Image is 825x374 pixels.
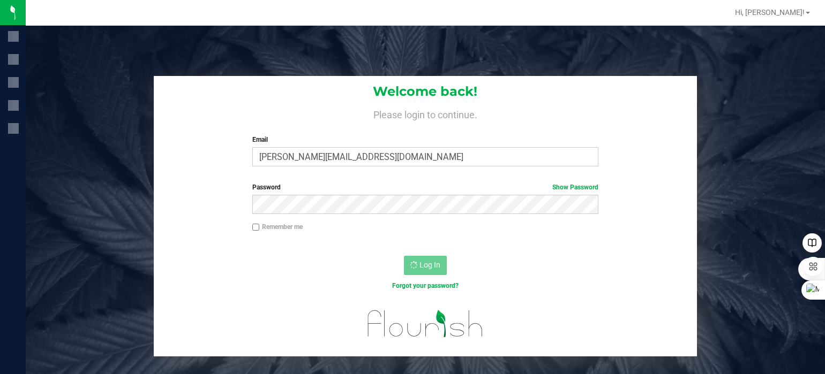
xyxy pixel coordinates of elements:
h1: Welcome back! [154,85,697,98]
img: flourish_logo.svg [357,302,493,346]
span: Password [252,184,281,191]
button: Log In [404,256,447,275]
input: Remember me [252,224,260,231]
h4: Please login to continue. [154,107,697,120]
a: Show Password [552,184,598,191]
span: Log In [419,261,440,269]
label: Email [252,135,598,144]
span: Hi, [PERSON_NAME]! [735,8,805,17]
label: Remember me [252,222,303,232]
a: Forgot your password? [392,282,459,289]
